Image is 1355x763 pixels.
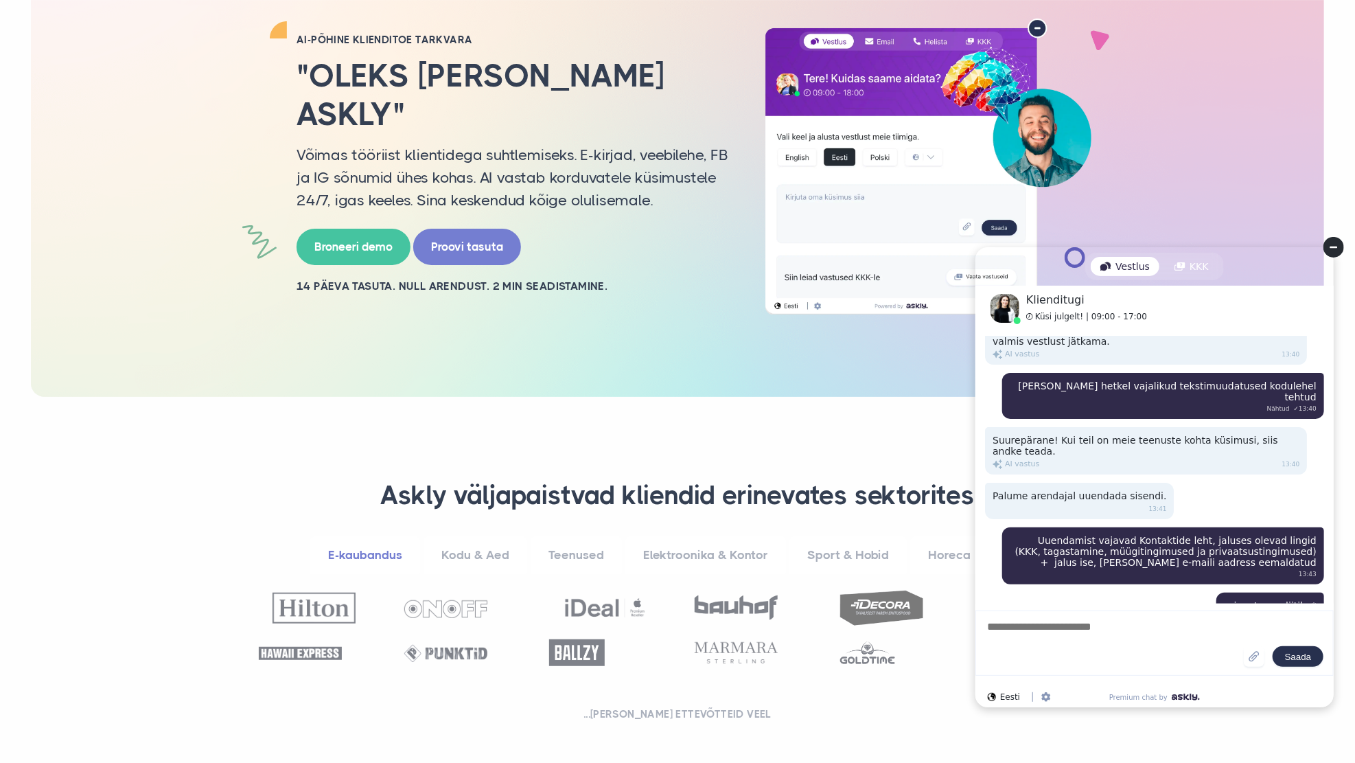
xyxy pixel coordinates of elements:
img: Goldtime [840,641,896,664]
h2: 14 PÄEVA TASUTA. NULL ARENDUST. 2 MIN SEADISTAMINE. [297,279,729,294]
h2: ...[PERSON_NAME] ettevõtteid veel [252,707,1103,721]
img: Hilton [273,593,356,624]
h2: AI-PÕHINE KLIENDITOE TARKVARA [297,33,729,47]
h2: "Oleks [PERSON_NAME] Askly" [297,57,729,133]
img: Ballzy [549,639,605,666]
a: Elektroonika & Kontor [625,536,786,574]
iframe: Askly chat [964,236,1345,718]
img: Ideal [564,592,647,624]
a: Kodu & Aed [424,536,527,574]
a: Teenused [531,536,622,574]
a: Sport & Hobid [789,536,907,574]
a: Proovi tasuta [413,229,521,265]
img: Bauhof [695,595,778,620]
a: E-kaubandus [310,536,420,574]
img: Marmara Sterling [695,642,778,663]
p: Võimas tööriist klientidega suhtlemiseks. E-kirjad, veebilehe, FB ja IG sõnumid ühes kohas. AI va... [297,144,729,212]
h3: Askly väljapaistvad kliendid erinevates sektorites [252,479,1103,512]
a: Broneeri demo [297,229,410,265]
a: Horeca [910,536,988,574]
img: Hawaii Express [259,647,342,660]
img: AI multilingual chat [750,19,1107,315]
img: OnOff [404,600,487,618]
img: Punktid [404,645,487,662]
